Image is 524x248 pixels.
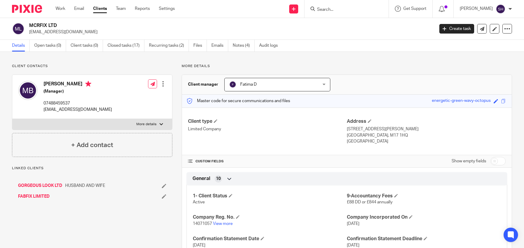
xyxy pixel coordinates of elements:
p: [GEOGRAPHIC_DATA] [347,138,506,144]
a: Reports [135,6,150,12]
input: Search [317,7,371,13]
span: 10 [216,176,221,182]
img: svg%3E [496,4,505,14]
a: Team [116,6,126,12]
p: Linked clients [12,166,172,171]
label: Show empty fields [452,158,486,164]
a: Notes (4) [233,40,255,52]
span: Fatima D [240,82,257,87]
p: More details [136,122,156,127]
a: Files [193,40,207,52]
span: £88 DD or £844 annually [347,200,392,204]
span: Get Support [403,7,426,11]
div: energetic-green-wavy-octopus [432,98,491,105]
h4: [PERSON_NAME] [44,81,112,88]
a: FABFIX LIMITED [18,193,50,199]
p: More details [182,64,512,69]
img: svg%3E [229,81,236,88]
p: [GEOGRAPHIC_DATA], M17 1HQ [347,132,506,138]
a: Emails [211,40,228,52]
h4: Company Reg. No. [193,214,347,220]
a: Open tasks (0) [34,40,66,52]
h2: MCRFIX LTD [29,22,350,29]
h4: Address [347,118,506,125]
img: svg%3E [12,22,25,35]
a: Settings [159,6,175,12]
h4: Client type [188,118,347,125]
h4: Confirmation Statement Date [193,236,347,242]
h4: 1- Client Status [193,193,347,199]
span: [DATE] [193,243,205,247]
p: Limited Company [188,126,347,132]
span: General [192,176,210,182]
a: Audit logs [259,40,282,52]
a: GORGEOUS LOOK LTD [18,183,62,189]
p: [STREET_ADDRESS][PERSON_NAME] [347,126,506,132]
span: HUSBAND AND WIFE [65,183,105,189]
img: Pixie [12,5,42,13]
p: [PERSON_NAME] [460,6,493,12]
img: svg%3E [18,81,38,100]
a: View more [213,222,233,226]
h4: Confirmation Statement Deadline [347,236,501,242]
h4: Company Incorporated On [347,214,501,220]
p: Master code for secure communications and files [186,98,290,104]
i: Primary [85,81,91,87]
span: [DATE] [347,222,359,226]
p: [EMAIL_ADDRESS][DOMAIN_NAME] [44,107,112,113]
a: Details [12,40,30,52]
h3: Client manager [188,81,218,87]
h5: (Manager) [44,88,112,94]
span: 14071057 [193,222,212,226]
p: Client contacts [12,64,172,69]
span: Active [193,200,205,204]
h4: + Add contact [71,140,113,150]
a: Email [74,6,84,12]
a: Work [56,6,65,12]
a: Closed tasks (17) [108,40,144,52]
p: 07488459537 [44,100,112,106]
p: [EMAIL_ADDRESS][DOMAIN_NAME] [29,29,430,35]
a: Clients [93,6,107,12]
a: Recurring tasks (2) [149,40,189,52]
span: [DATE] [347,243,359,247]
h4: 9-Accountancy Fees [347,193,501,199]
h4: CUSTOM FIELDS [188,159,347,164]
a: Client tasks (0) [71,40,103,52]
a: Create task [439,24,474,34]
